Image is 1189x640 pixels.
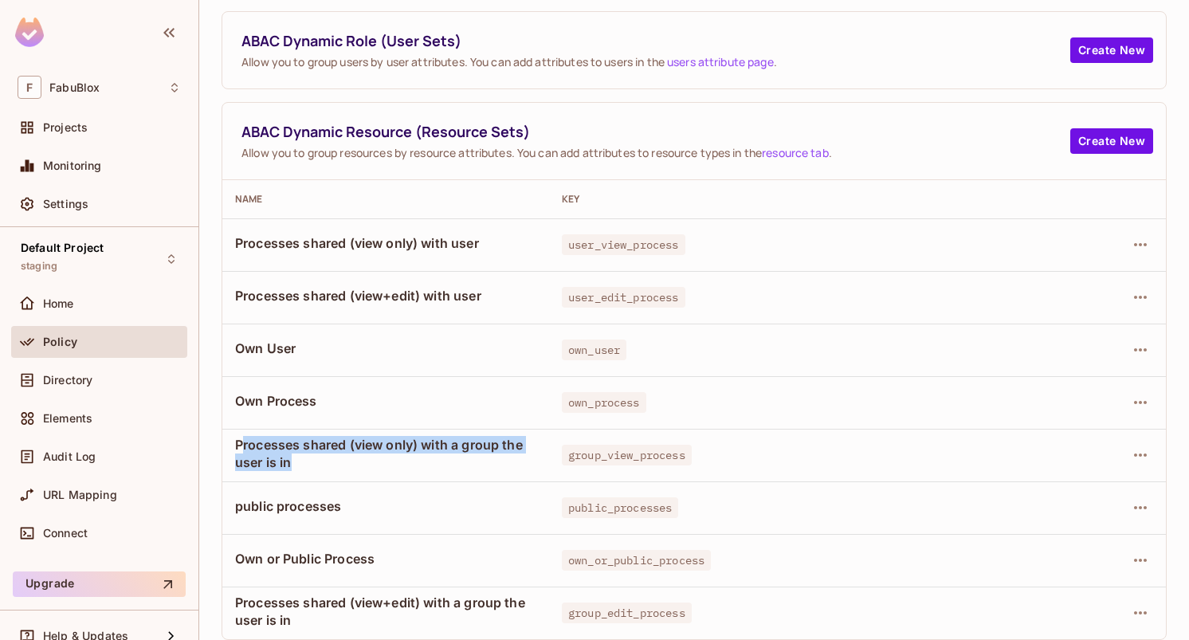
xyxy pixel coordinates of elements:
a: resource tab [762,145,829,160]
span: own_or_public_process [562,550,711,571]
button: Upgrade [13,571,186,597]
span: Policy [43,336,77,348]
button: Create New [1070,128,1153,154]
span: own_user [562,340,626,360]
span: Own User [235,340,536,357]
span: Monitoring [43,159,102,172]
span: F [18,76,41,99]
span: Own or Public Process [235,550,536,567]
span: staging [21,260,57,273]
span: Processes shared (view+edit) with user [235,287,536,304]
a: users attribute page [667,54,774,69]
span: Settings [43,198,88,210]
span: Allow you to group users by user attributes. You can add attributes to users in the . [241,54,1070,69]
span: public_processes [562,497,678,518]
span: Elements [43,412,92,425]
span: Home [43,297,74,310]
span: Default Project [21,241,104,254]
span: Audit Log [43,450,96,463]
span: URL Mapping [43,489,117,501]
span: Connect [43,527,88,540]
div: Key [562,193,1014,206]
span: group_view_process [562,445,692,465]
span: Own Process [235,392,536,410]
span: Processes shared (view only) with user [235,234,536,252]
span: own_process [562,392,646,413]
span: public processes [235,497,536,515]
span: Directory [43,374,92,387]
span: user_edit_process [562,287,685,308]
span: Processes shared (view only) with a group the user is in [235,436,536,471]
span: ABAC Dynamic Role (User Sets) [241,31,1070,51]
button: Create New [1070,37,1153,63]
span: Projects [43,121,88,134]
span: group_edit_process [562,603,692,623]
div: Name [235,193,536,206]
span: Allow you to group resources by resource attributes. You can add attributes to resource types in ... [241,145,1070,160]
span: user_view_process [562,234,685,255]
span: ABAC Dynamic Resource (Resource Sets) [241,122,1070,142]
img: SReyMgAAAABJRU5ErkJggg== [15,18,44,47]
span: Processes shared (view+edit) with a group the user is in [235,594,536,629]
span: Workspace: FabuBlox [49,81,100,94]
